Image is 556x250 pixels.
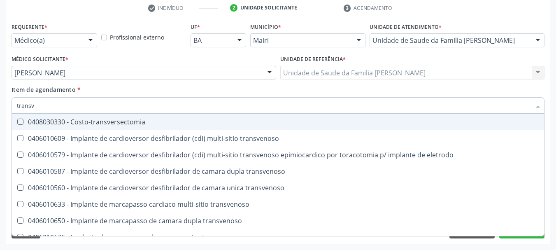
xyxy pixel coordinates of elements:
label: Médico Solicitante [12,53,68,66]
div: 0408030330 - Costo-transversectomia [17,119,539,125]
span: BA [193,36,229,44]
label: UF [191,21,200,33]
span: Unidade de Saude da Familia [PERSON_NAME] [372,36,528,44]
input: Buscar por procedimentos [17,97,531,114]
div: 0406010579 - Implante de cardioversor desfibrilador (cdi) multi-sitio transvenoso epimiocardico p... [17,152,539,158]
label: Unidade de atendimento [370,21,442,33]
div: 0406010587 - Implante de cardioversor desfibrilador de camara dupla transvenoso [17,168,539,175]
label: Requerente [12,21,47,33]
div: 0406010676 - Implante de marcapasso de camara unica transvenoso [17,234,539,241]
span: Médico(a) [14,36,80,44]
div: 0406010560 - Implante de cardioversor desfibrilador de camara unica transvenoso [17,185,539,191]
div: 0406010650 - Implante de marcapasso de camara dupla transvenoso [17,217,539,224]
label: Profissional externo [110,33,164,42]
div: 2 [230,4,237,12]
label: Município [250,21,281,33]
div: 0406010633 - Implante de marcapasso cardiaco multi-sitio transvenoso [17,201,539,208]
span: Mairi [253,36,349,44]
span: [PERSON_NAME] [14,69,259,77]
div: 0406010609 - Implante de cardioversor desfibrilador (cdi) multi-sitio transvenoso [17,135,539,142]
label: Unidade de referência [280,53,346,66]
div: Unidade solicitante [240,4,297,12]
span: Item de agendamento [12,86,76,93]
